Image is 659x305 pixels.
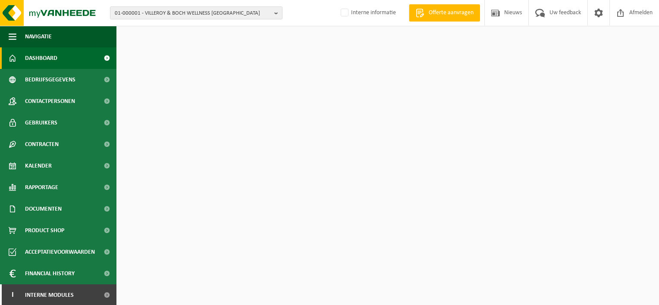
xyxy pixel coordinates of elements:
[115,7,271,20] span: 01-000001 - VILLEROY & BOCH WELLNESS [GEOGRAPHIC_DATA]
[427,9,476,17] span: Offerte aanvragen
[25,26,52,47] span: Navigatie
[25,263,75,284] span: Financial History
[25,241,95,263] span: Acceptatievoorwaarden
[25,112,57,134] span: Gebruikers
[25,155,52,177] span: Kalender
[110,6,282,19] button: 01-000001 - VILLEROY & BOCH WELLNESS [GEOGRAPHIC_DATA]
[25,47,57,69] span: Dashboard
[25,90,75,112] span: Contactpersonen
[25,134,59,155] span: Contracten
[409,4,480,22] a: Offerte aanvragen
[25,220,64,241] span: Product Shop
[25,198,62,220] span: Documenten
[339,6,396,19] label: Interne informatie
[25,177,58,198] span: Rapportage
[25,69,75,90] span: Bedrijfsgegevens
